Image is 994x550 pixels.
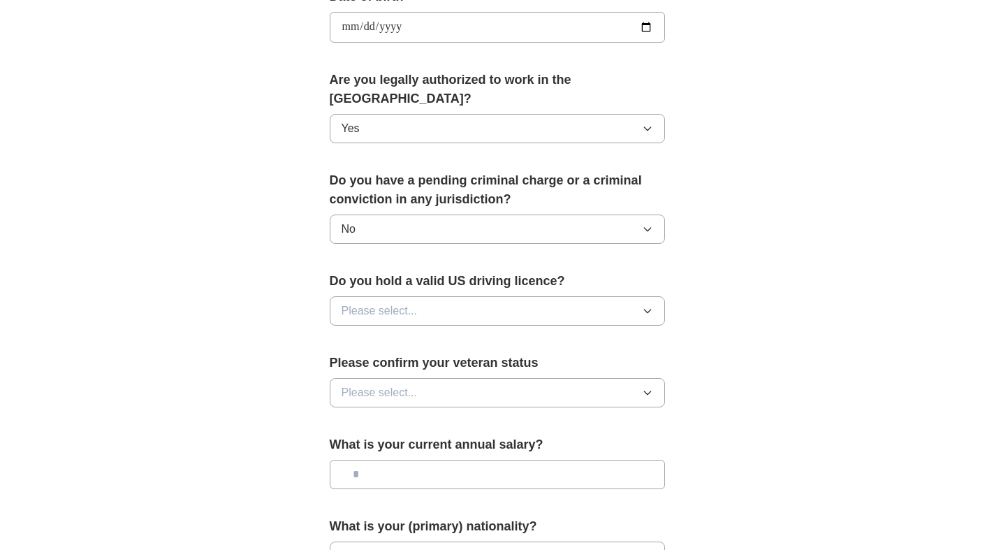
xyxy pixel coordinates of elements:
button: Please select... [330,378,665,407]
label: What is your (primary) nationality? [330,517,665,536]
span: Yes [342,120,360,137]
label: Are you legally authorized to work in the [GEOGRAPHIC_DATA]? [330,71,665,108]
button: Please select... [330,296,665,326]
label: What is your current annual salary? [330,435,665,454]
label: Please confirm your veteran status [330,354,665,372]
span: Please select... [342,303,418,319]
button: Yes [330,114,665,143]
button: No [330,215,665,244]
span: Please select... [342,384,418,401]
label: Do you have a pending criminal charge or a criminal conviction in any jurisdiction? [330,171,665,209]
label: Do you hold a valid US driving licence? [330,272,665,291]
span: No [342,221,356,238]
